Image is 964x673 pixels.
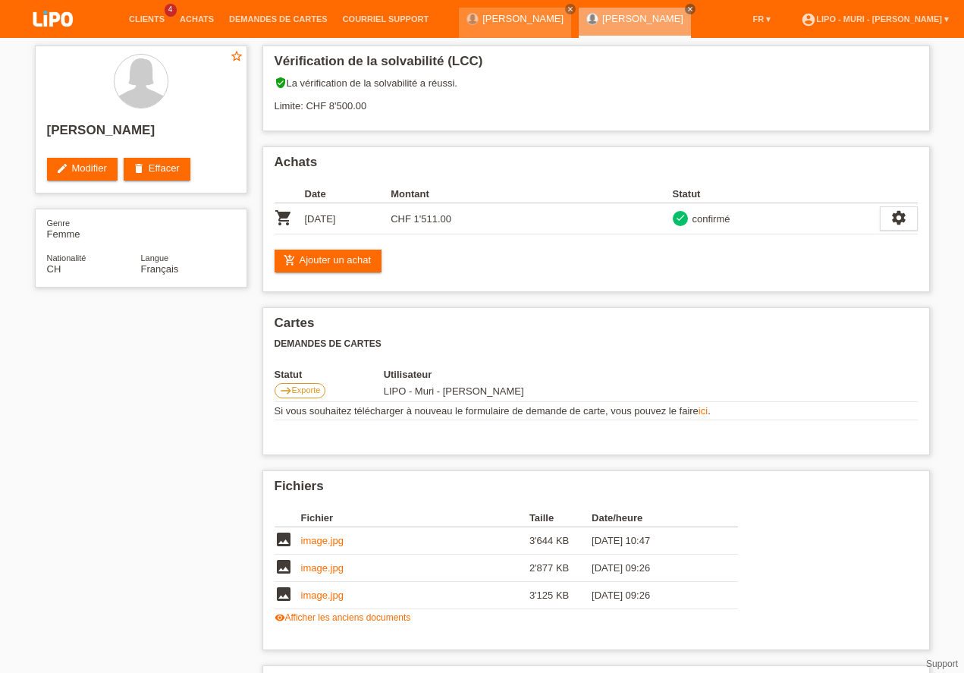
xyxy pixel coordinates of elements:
[275,369,384,380] th: Statut
[275,585,293,603] i: image
[275,338,918,350] h3: Demandes de cartes
[275,479,918,502] h2: Fichiers
[56,162,68,175] i: edit
[47,263,61,275] span: Suisse
[141,253,169,263] span: Langue
[280,385,292,397] i: east
[275,54,918,77] h2: Vérification de la solvabilité (LCC)
[699,405,708,417] a: ici
[592,509,716,527] th: Date/heure
[384,369,641,380] th: Utilisateur
[275,250,382,272] a: add_shopping_cartAjouter un achat
[482,13,564,24] a: [PERSON_NAME]
[529,555,592,582] td: 2'877 KB
[301,535,344,546] a: image.jpg
[47,253,86,263] span: Nationalité
[292,385,321,395] span: Exporte
[301,562,344,574] a: image.jpg
[133,162,145,175] i: delete
[165,4,177,17] span: 4
[230,49,243,65] a: star_border
[275,530,293,549] i: image
[275,402,918,420] td: Si vous souhaitez télécharger à nouveau le formulaire de demande de carte, vous pouvez le faire .
[529,582,592,609] td: 3'125 KB
[305,203,391,234] td: [DATE]
[275,77,918,123] div: La vérification de la solvabilité a réussi. Limite: CHF 8'500.00
[793,14,956,24] a: account_circleLIPO - Muri - [PERSON_NAME] ▾
[172,14,221,24] a: Achats
[47,158,118,181] a: editModifier
[391,185,477,203] th: Montant
[47,219,71,228] span: Genre
[675,212,686,223] i: check
[275,612,411,623] a: visibilityAfficher les anciens documents
[685,4,696,14] a: close
[890,209,907,226] i: settings
[15,31,91,42] a: LIPO pay
[746,14,779,24] a: FR ▾
[592,555,716,582] td: [DATE] 09:26
[673,185,880,203] th: Statut
[801,12,816,27] i: account_circle
[391,203,477,234] td: CHF 1'511.00
[275,558,293,576] i: image
[529,509,592,527] th: Taille
[275,77,287,89] i: verified_user
[335,14,436,24] a: Courriel Support
[529,527,592,555] td: 3'644 KB
[301,590,344,601] a: image.jpg
[275,155,918,178] h2: Achats
[121,14,172,24] a: Clients
[567,5,574,13] i: close
[141,263,179,275] span: Français
[230,49,243,63] i: star_border
[686,5,694,13] i: close
[926,659,958,669] a: Support
[592,582,716,609] td: [DATE] 09:26
[47,123,235,146] h2: [PERSON_NAME]
[47,217,141,240] div: Femme
[384,385,524,397] span: 20.09.2025
[301,509,529,527] th: Fichier
[124,158,190,181] a: deleteEffacer
[221,14,335,24] a: Demandes de cartes
[275,316,918,338] h2: Cartes
[602,13,683,24] a: [PERSON_NAME]
[284,254,296,266] i: add_shopping_cart
[305,185,391,203] th: Date
[592,527,716,555] td: [DATE] 10:47
[275,209,293,227] i: POSP00027808
[275,612,285,623] i: visibility
[688,211,730,227] div: confirmé
[565,4,576,14] a: close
